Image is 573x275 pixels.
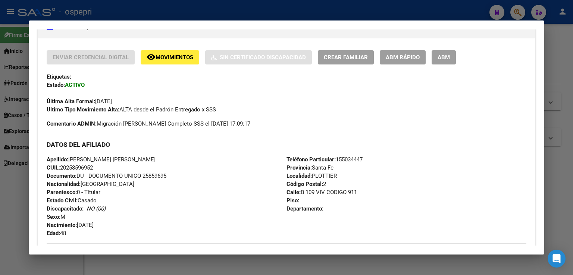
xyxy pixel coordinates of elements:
[286,189,301,196] strong: Calle:
[286,156,336,163] strong: Teléfono Particular:
[47,189,100,196] span: 0 - Titular
[47,197,97,204] span: Casado
[87,205,106,212] i: NO (00)
[47,98,95,105] strong: Última Alta Formal:
[438,54,450,61] span: ABM
[47,164,60,171] strong: CUIL:
[286,181,326,187] span: 2
[286,164,334,171] span: Santa Fe
[47,73,71,80] strong: Etiquetas:
[47,164,93,171] span: 20258596952
[47,222,94,228] span: [DATE]
[47,222,77,228] strong: Nacimiento:
[47,189,77,196] strong: Parentesco:
[47,82,65,88] strong: Estado:
[286,164,312,171] strong: Provincia:
[47,106,216,113] span: ALTA desde el Padrón Entregado x SSS
[286,181,323,187] strong: Código Postal:
[286,205,323,212] strong: Departamento:
[47,98,112,105] span: [DATE]
[47,230,60,237] strong: Edad:
[47,120,250,128] span: Migración [PERSON_NAME] Completo SSS el [DATE] 17:09:17
[156,54,193,61] span: Movimientos
[324,54,368,61] span: Crear Familiar
[47,173,166,179] span: DU - DOCUMENTO UNICO 25859695
[47,156,68,163] strong: Apellido:
[47,106,119,113] strong: Ultimo Tipo Movimiento Alta:
[205,50,312,64] button: Sin Certificado Discapacidad
[47,205,84,212] strong: Discapacitado:
[47,197,78,204] strong: Estado Civil:
[286,189,357,196] span: B 109 VIV CODIGO 911
[386,54,420,61] span: ABM Rápido
[286,197,299,204] strong: Piso:
[47,156,156,163] span: [PERSON_NAME] [PERSON_NAME]
[47,230,66,237] span: 48
[147,53,156,61] mat-icon: remove_red_eye
[286,173,312,179] strong: Localidad:
[65,82,85,88] strong: ACTIVO
[286,156,363,163] span: 155034447
[53,54,129,61] span: Enviar Credencial Digital
[286,173,337,179] span: PLOTTIER
[318,50,374,64] button: Crear Familiar
[47,214,60,220] strong: Sexo:
[141,50,199,64] button: Movimientos
[548,250,566,268] div: Open Intercom Messenger
[47,120,97,127] strong: Comentario ADMIN:
[47,140,526,149] h3: DATOS DEL AFILIADO
[47,173,76,179] strong: Documento:
[432,50,456,64] button: ABM
[47,181,81,187] strong: Nacionalidad:
[380,50,426,64] button: ABM Rápido
[47,50,135,64] button: Enviar Credencial Digital
[220,54,306,61] span: Sin Certificado Discapacidad
[47,181,134,187] span: [GEOGRAPHIC_DATA]
[47,214,65,220] span: M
